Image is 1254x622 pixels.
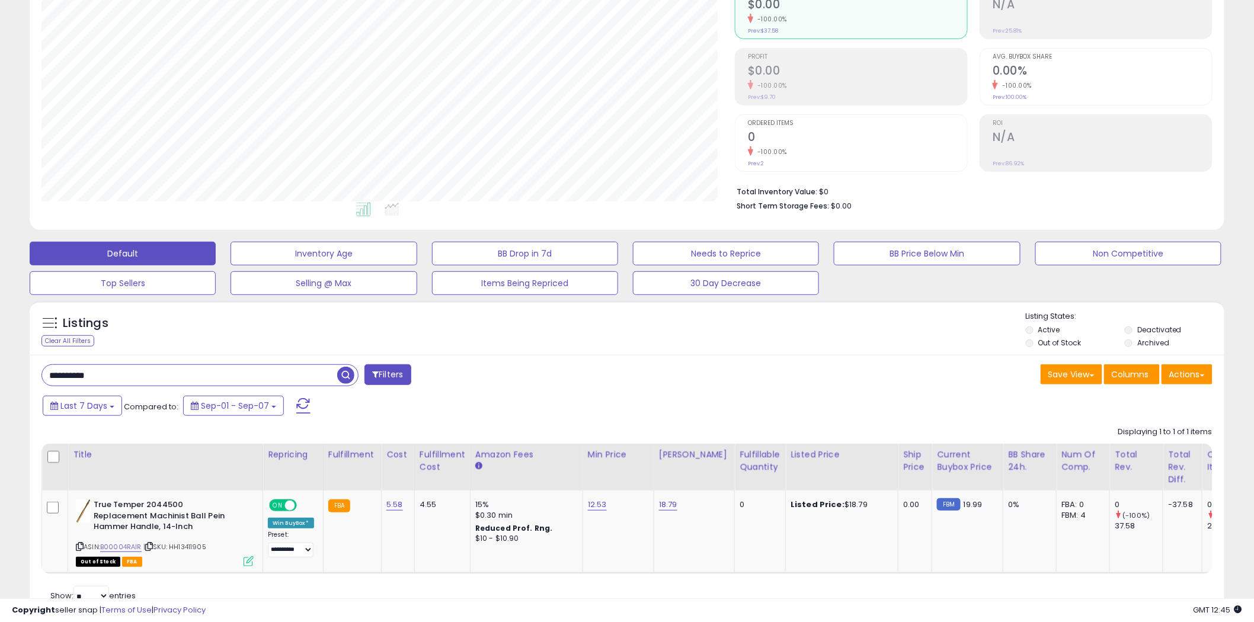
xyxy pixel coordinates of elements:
[748,54,967,60] span: Profit
[328,499,350,512] small: FBA
[100,542,142,552] a: B00004RAIR
[791,499,844,510] b: Listed Price:
[748,94,776,101] small: Prev: $9.70
[993,94,1026,101] small: Prev: 100.00%
[76,499,254,565] div: ASIN:
[1115,499,1163,510] div: 0
[737,184,1204,198] li: $0
[432,271,618,295] button: Items Being Repriced
[1123,511,1150,520] small: (-100%)
[1041,364,1102,384] button: Save View
[12,604,55,615] strong: Copyright
[420,499,461,510] div: 4.55
[94,499,238,536] b: True Temper 2044500 Replacement Machinist Ball Pein Hammer Handle, 14-Inch
[740,499,776,510] div: 0
[1061,499,1101,510] div: FBA: 0
[475,523,553,533] b: Reduced Prof. Rng.
[201,400,269,412] span: Sep-01 - Sep-07
[633,271,819,295] button: 30 Day Decrease
[903,499,923,510] div: 0.00
[475,448,578,461] div: Amazon Fees
[791,448,893,461] div: Listed Price
[1168,499,1193,510] div: -37.58
[122,557,142,567] span: FBA
[1162,364,1213,384] button: Actions
[1038,325,1060,335] label: Active
[1026,311,1224,322] p: Listing States:
[588,499,607,511] a: 12.53
[993,27,1022,34] small: Prev: 25.81%
[1008,499,1047,510] div: 0%
[993,160,1024,167] small: Prev: 86.92%
[753,15,787,24] small: -100.00%
[475,461,482,472] small: Amazon Fees.
[1104,364,1160,384] button: Columns
[748,64,967,80] h2: $0.00
[791,499,889,510] div: $18.79
[737,187,817,197] b: Total Inventory Value:
[12,605,206,616] div: seller snap | |
[753,148,787,156] small: -100.00%
[231,242,417,265] button: Inventory Age
[124,401,178,412] span: Compared to:
[993,64,1212,80] h2: 0.00%
[30,271,216,295] button: Top Sellers
[1061,448,1105,473] div: Num of Comp.
[432,242,618,265] button: BB Drop in 7d
[43,396,122,416] button: Last 7 Days
[659,499,677,511] a: 18.79
[748,130,967,146] h2: 0
[993,130,1212,146] h2: N/A
[386,499,403,511] a: 5.58
[1038,338,1082,348] label: Out of Stock
[231,271,417,295] button: Selling @ Max
[1112,368,1149,380] span: Columns
[633,242,819,265] button: Needs to Reprice
[1168,448,1197,486] div: Total Rev. Diff.
[937,498,960,511] small: FBM
[753,81,787,90] small: -100.00%
[183,396,284,416] button: Sep-01 - Sep-07
[50,590,136,601] span: Show: entries
[270,501,285,511] span: ON
[588,448,649,461] div: Min Price
[60,400,107,412] span: Last 7 Days
[1115,448,1158,473] div: Total Rev.
[1207,448,1250,473] div: Ordered Items
[1061,510,1101,521] div: FBM: 4
[101,604,152,615] a: Terms of Use
[63,315,108,332] h5: Listings
[1137,325,1182,335] label: Deactivated
[268,531,314,557] div: Preset:
[153,604,206,615] a: Privacy Policy
[41,335,94,347] div: Clear All Filters
[937,448,998,473] div: Current Buybox Price
[1194,604,1242,615] span: 2025-09-15 12:45 GMT
[1008,448,1051,473] div: BB Share 24h.
[748,120,967,127] span: Ordered Items
[964,499,983,510] span: 19.99
[268,518,314,528] div: Win BuyBox *
[1035,242,1221,265] button: Non Competitive
[998,81,1032,90] small: -100.00%
[831,200,852,211] span: $0.00
[76,499,91,523] img: 31yd1OhYN4L._SL40_.jpg
[1115,521,1163,531] div: 37.58
[328,448,376,461] div: Fulfillment
[993,54,1212,60] span: Avg. Buybox Share
[475,499,574,510] div: 15%
[993,120,1212,127] span: ROI
[1118,427,1213,438] div: Displaying 1 to 1 of 1 items
[420,448,465,473] div: Fulfillment Cost
[1137,338,1169,348] label: Archived
[73,448,258,461] div: Title
[748,160,764,167] small: Prev: 2
[737,201,829,211] b: Short Term Storage Fees:
[295,501,314,511] span: OFF
[386,448,410,461] div: Cost
[364,364,411,385] button: Filters
[834,242,1020,265] button: BB Price Below Min
[30,242,216,265] button: Default
[268,448,318,461] div: Repricing
[76,557,120,567] span: All listings that are currently out of stock and unavailable for purchase on Amazon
